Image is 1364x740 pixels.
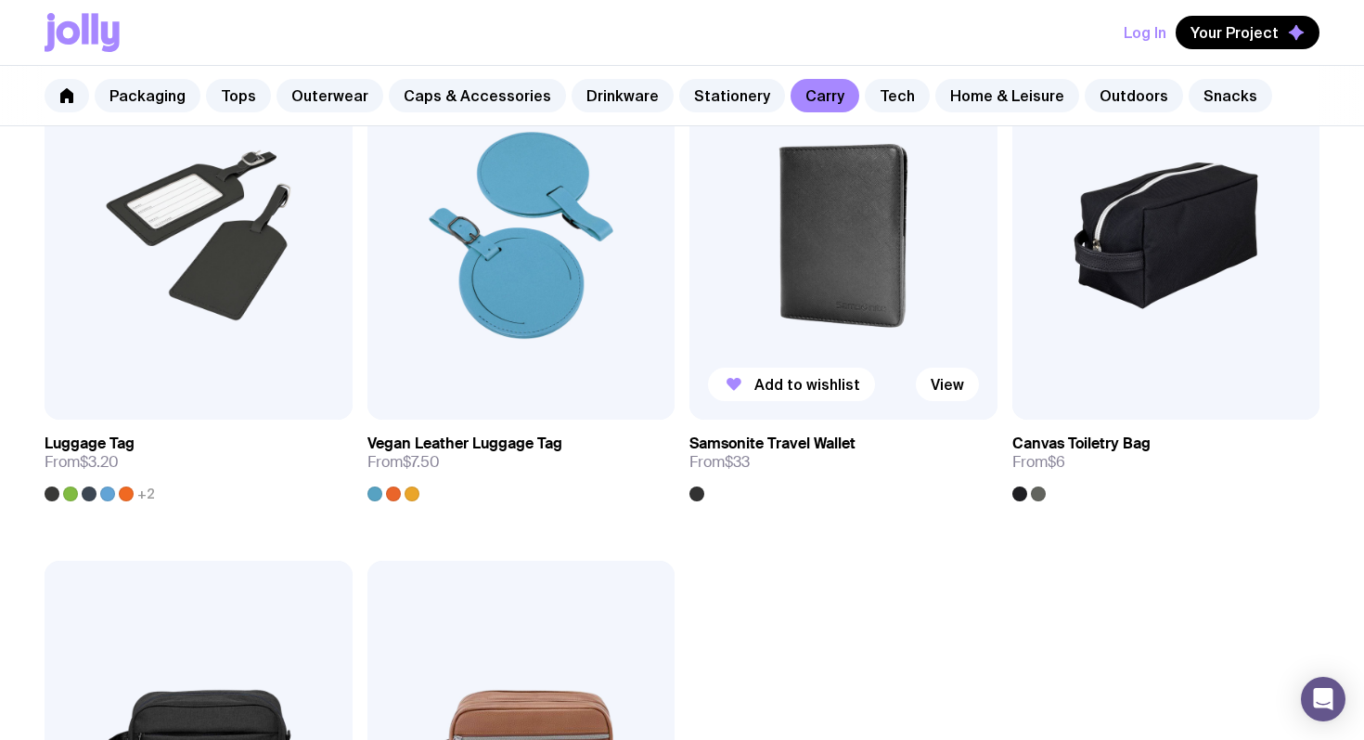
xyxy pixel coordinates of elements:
[935,79,1079,112] a: Home & Leisure
[1190,23,1279,42] span: Your Project
[1085,79,1183,112] a: Outdoors
[1189,79,1272,112] a: Snacks
[689,420,997,501] a: Samsonite Travel WalletFrom$33
[277,79,383,112] a: Outerwear
[725,452,750,472] span: $33
[1012,453,1065,472] span: From
[1012,420,1320,501] a: Canvas Toiletry BagFrom$6
[389,79,566,112] a: Caps & Accessories
[95,79,200,112] a: Packaging
[1012,435,1151,453] h3: Canvas Toiletry Bag
[754,375,860,394] span: Add to wishlist
[45,435,135,453] h3: Luggage Tag
[137,487,155,501] span: +2
[791,79,859,112] a: Carry
[689,453,750,472] span: From
[916,368,979,401] a: View
[1176,16,1319,49] button: Your Project
[45,420,353,501] a: Luggage TagFrom$3.20+2
[865,79,930,112] a: Tech
[1048,452,1065,472] span: $6
[367,435,562,453] h3: Vegan Leather Luggage Tag
[1301,677,1345,721] div: Open Intercom Messenger
[1124,16,1166,49] button: Log In
[206,79,271,112] a: Tops
[679,79,785,112] a: Stationery
[572,79,674,112] a: Drinkware
[45,453,119,472] span: From
[403,452,440,472] span: $7.50
[708,368,875,401] button: Add to wishlist
[80,452,119,472] span: $3.20
[367,453,440,472] span: From
[689,435,856,453] h3: Samsonite Travel Wallet
[367,420,676,501] a: Vegan Leather Luggage TagFrom$7.50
